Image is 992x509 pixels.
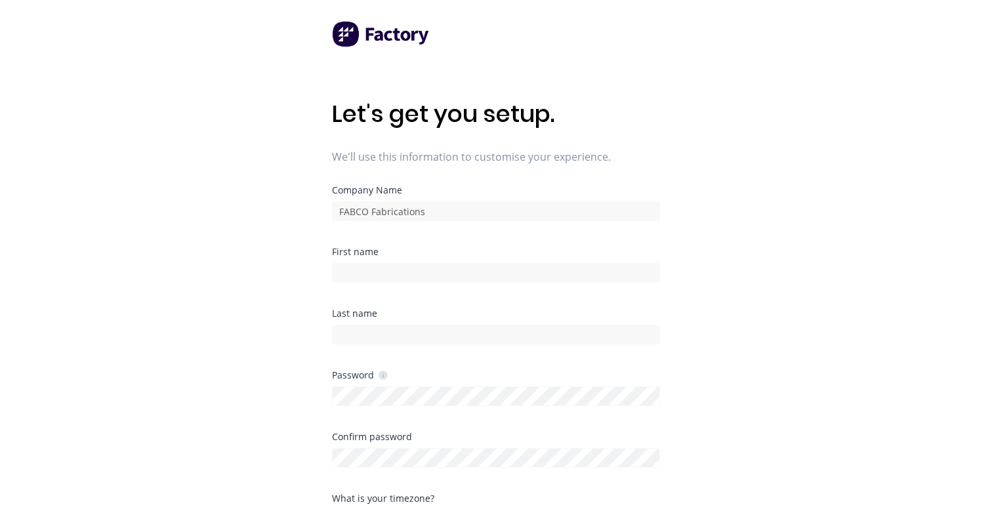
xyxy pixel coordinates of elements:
div: Last name [332,309,660,318]
h1: Let's get you setup. [332,100,660,128]
div: First name [332,247,660,256]
div: What is your timezone? [332,494,660,503]
img: Factory [332,21,430,47]
div: Confirm password [332,432,660,441]
span: We'll use this information to customise your experience. [332,149,660,165]
div: Password [332,369,388,381]
div: Company Name [332,186,660,195]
